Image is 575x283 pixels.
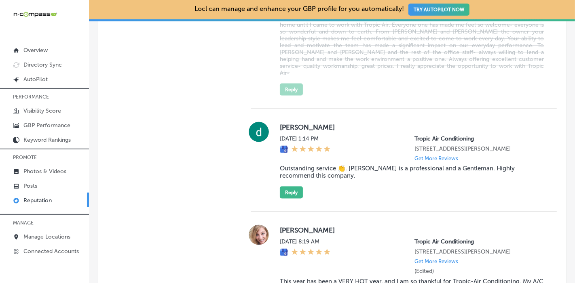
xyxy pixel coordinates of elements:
[414,248,544,255] p: 1342 whitfield ave
[280,238,331,245] label: [DATE] 8:19 AM
[23,76,48,83] p: AutoPilot
[23,248,79,255] p: Connected Accounts
[414,258,458,264] p: Get More Reviews
[23,233,70,240] p: Manage Locations
[408,4,469,16] button: TRY AUTOPILOT NOW
[23,197,52,204] p: Reputation
[414,268,434,275] label: (Edited)
[23,136,71,143] p: Keyword Rankings
[23,168,66,175] p: Photos & Videos
[280,165,544,179] blockquote: Outstanding service 👏. [PERSON_NAME] is a professional and a Gentleman. Highly recommend this com...
[23,182,37,189] p: Posts
[23,122,70,129] p: GBP Performance
[414,155,458,161] p: Get More Reviews
[414,238,544,245] p: Tropic Air Conditioning
[280,187,303,199] button: Reply
[280,135,331,142] label: [DATE] 1:14 PM
[291,248,331,257] div: 5 Stars
[13,10,57,18] img: 660ab0bf-5cc7-4cb8-ba1c-48b5ae0f18e60NCTV_CLogo_TV_Black_-500x88.png
[280,84,303,96] button: Reply
[291,145,331,154] div: 5 Stars
[23,61,62,68] p: Directory Sync
[280,226,544,234] label: [PERSON_NAME]
[23,47,48,54] p: Overview
[414,135,544,142] p: Tropic Air Conditioning
[414,145,544,152] p: 1342 whitfield ave
[280,15,544,76] blockquote: I love love love this place. Working since i was [DEMOGRAPHIC_DATA] I have never felt so much at ...
[23,107,61,114] p: Visibility Score
[280,123,544,131] label: [PERSON_NAME]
